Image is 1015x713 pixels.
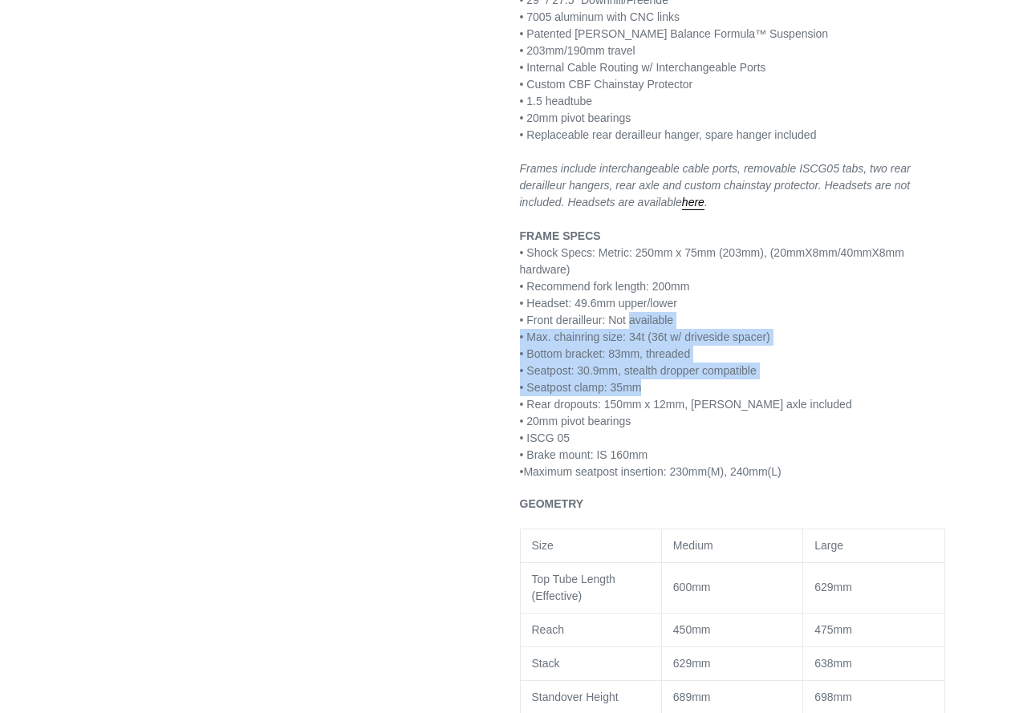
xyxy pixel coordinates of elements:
[532,539,554,552] span: Size
[814,623,852,636] span: 475mm
[673,623,711,636] span: 450mm
[532,573,615,602] span: Top Tube Length (Effective)
[532,691,619,703] span: Standover Height
[532,657,560,670] span: Stack
[520,162,911,210] em: Frames include interchangeable cable ports, removable ISCG05 tabs, two rear derailleur hangers, r...
[673,539,713,552] span: Medium
[814,691,852,703] span: 698mm
[814,581,852,593] span: 629mm
[814,539,843,552] span: Large
[682,196,704,210] a: here
[520,497,584,510] strong: GEOMETRY
[673,691,711,703] span: 689mm
[532,623,564,636] span: Reach
[523,465,781,478] span: Maximum seatpost insertion: 230mm(M), 240mm(L)
[673,581,711,593] span: 600mm
[520,330,770,343] span: • Max. chainring size: 34t (36t w/ driveside spacer)
[673,657,711,670] span: 629mm
[814,657,852,670] span: 638mm
[520,229,601,242] strong: FRAME SPECS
